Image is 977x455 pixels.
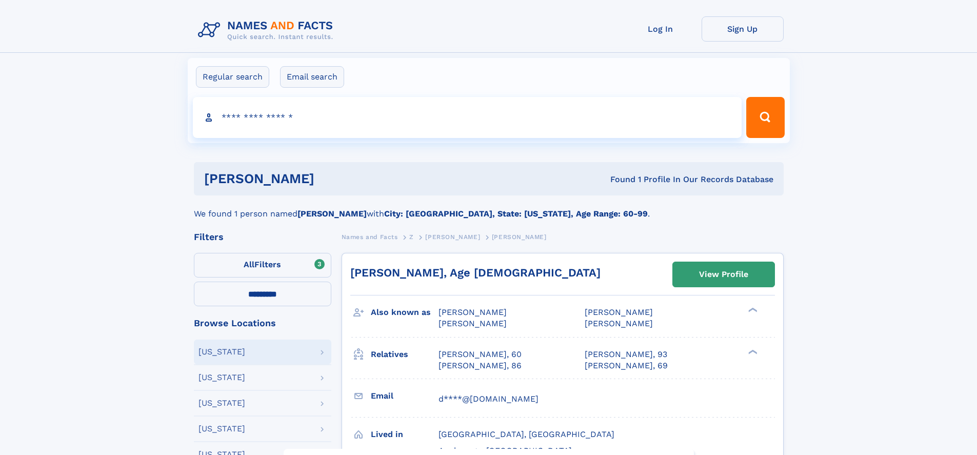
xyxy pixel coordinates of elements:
a: [PERSON_NAME] [425,230,480,243]
h3: Also known as [371,304,438,321]
a: [PERSON_NAME], 93 [585,349,667,360]
div: View Profile [699,263,748,286]
div: ❯ [746,307,758,313]
a: Sign Up [702,16,784,42]
span: [PERSON_NAME] [585,319,653,328]
div: Found 1 Profile In Our Records Database [462,174,773,185]
img: Logo Names and Facts [194,16,342,44]
span: [GEOGRAPHIC_DATA], [GEOGRAPHIC_DATA] [438,429,614,439]
label: Filters [194,253,331,278]
div: Filters [194,232,331,242]
button: Search Button [746,97,784,138]
b: City: [GEOGRAPHIC_DATA], State: [US_STATE], Age Range: 60-99 [384,209,648,219]
span: [PERSON_NAME] [438,307,507,317]
h3: Relatives [371,346,438,363]
h3: Email [371,387,438,405]
a: [PERSON_NAME], 69 [585,360,668,371]
input: search input [193,97,742,138]
a: Z [409,230,414,243]
span: [PERSON_NAME] [425,233,480,241]
div: Browse Locations [194,319,331,328]
a: [PERSON_NAME], 86 [438,360,522,371]
h3: Lived in [371,426,438,443]
div: [US_STATE] [198,373,245,382]
a: [PERSON_NAME], Age [DEMOGRAPHIC_DATA] [350,266,601,279]
div: [US_STATE] [198,399,245,407]
label: Regular search [196,66,269,88]
span: [PERSON_NAME] [585,307,653,317]
span: [PERSON_NAME] [438,319,507,328]
a: Log In [620,16,702,42]
span: All [244,260,254,269]
h1: [PERSON_NAME] [204,172,463,185]
div: [US_STATE] [198,348,245,356]
b: [PERSON_NAME] [297,209,367,219]
div: [US_STATE] [198,425,245,433]
div: We found 1 person named with . [194,195,784,220]
span: [PERSON_NAME] [492,233,547,241]
label: Email search [280,66,344,88]
a: [PERSON_NAME], 60 [438,349,522,360]
a: View Profile [673,262,774,287]
span: Z [409,233,414,241]
div: ❯ [746,348,758,355]
a: Names and Facts [342,230,398,243]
